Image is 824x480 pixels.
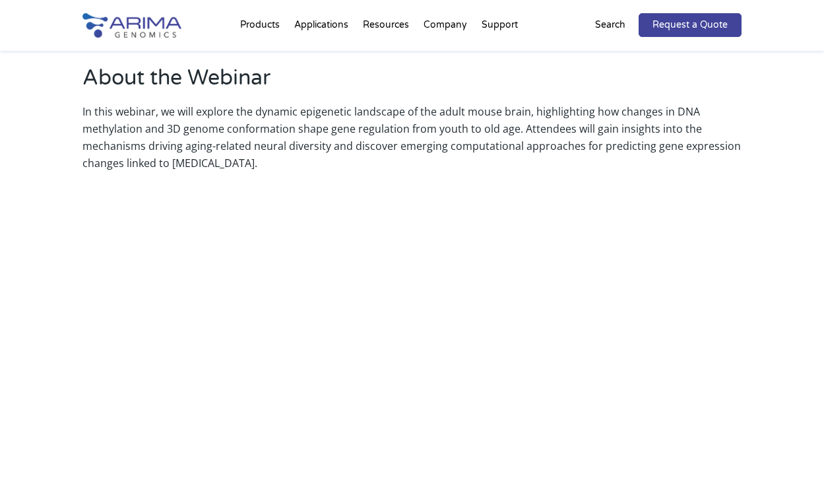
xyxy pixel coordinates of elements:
[82,103,742,172] p: In this webinar, we will explore the dynamic epigenetic landscape of the adult mouse brain, highl...
[82,13,181,38] img: Arima-Genomics-logo
[595,17,625,34] p: Search
[82,63,742,103] h2: About the Webinar
[639,13,742,37] a: Request a Quote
